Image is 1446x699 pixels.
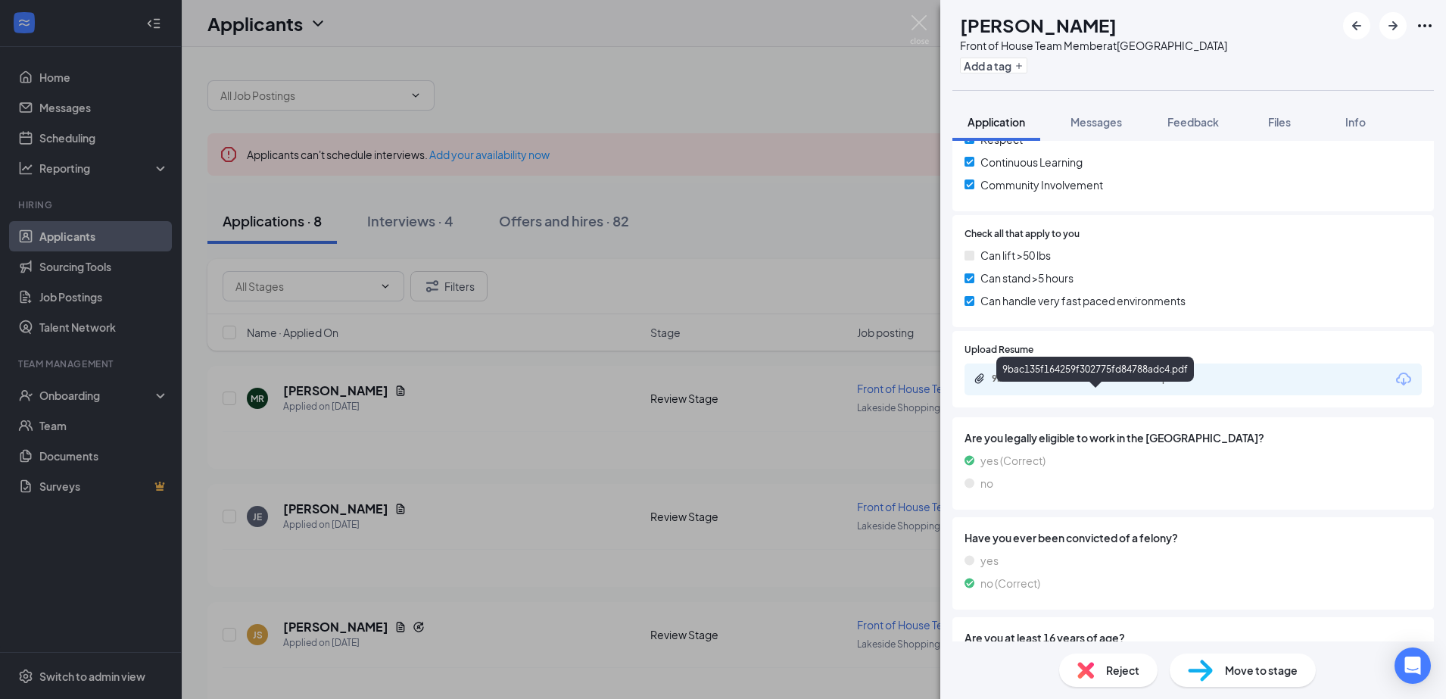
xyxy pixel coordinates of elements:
[1343,12,1370,39] button: ArrowLeftNew
[1384,17,1402,35] svg: ArrowRight
[1167,115,1219,129] span: Feedback
[965,429,1422,446] span: Are you legally eligible to work in the [GEOGRAPHIC_DATA]?
[1268,115,1291,129] span: Files
[980,270,1074,286] span: Can stand >5 hours
[980,452,1046,469] span: yes (Correct)
[965,343,1033,357] span: Upload Resume
[1348,17,1366,35] svg: ArrowLeftNew
[980,154,1083,170] span: Continuous Learning
[965,529,1422,546] span: Have you ever been convicted of a felony?
[1395,370,1413,389] svg: Download
[974,373,986,385] svg: Paperclip
[1014,61,1024,70] svg: Plus
[1345,115,1366,129] span: Info
[968,115,1025,129] span: Application
[1225,662,1298,679] span: Move to stage
[1395,648,1431,684] div: Open Intercom Messenger
[980,575,1040,591] span: no (Correct)
[980,176,1103,193] span: Community Involvement
[1379,12,1407,39] button: ArrowRight
[965,227,1080,242] span: Check all that apply to you
[965,629,1422,646] span: Are you at least 16 years of age?
[980,552,999,569] span: yes
[980,292,1186,309] span: Can handle very fast paced environments
[980,475,993,491] span: no
[1416,17,1434,35] svg: Ellipses
[996,357,1194,382] div: 9bac135f164259f302775fd84788adc4.pdf
[1106,662,1139,679] span: Reject
[980,247,1051,264] span: Can lift >50 lbs
[992,373,1204,385] div: 9bac135f164259f302775fd84788adc4.pdf
[960,58,1027,73] button: PlusAdd a tag
[1070,115,1122,129] span: Messages
[960,12,1117,38] h1: [PERSON_NAME]
[974,373,1219,387] a: Paperclip9bac135f164259f302775fd84788adc4.pdf
[960,38,1227,53] div: Front of House Team Member at [GEOGRAPHIC_DATA]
